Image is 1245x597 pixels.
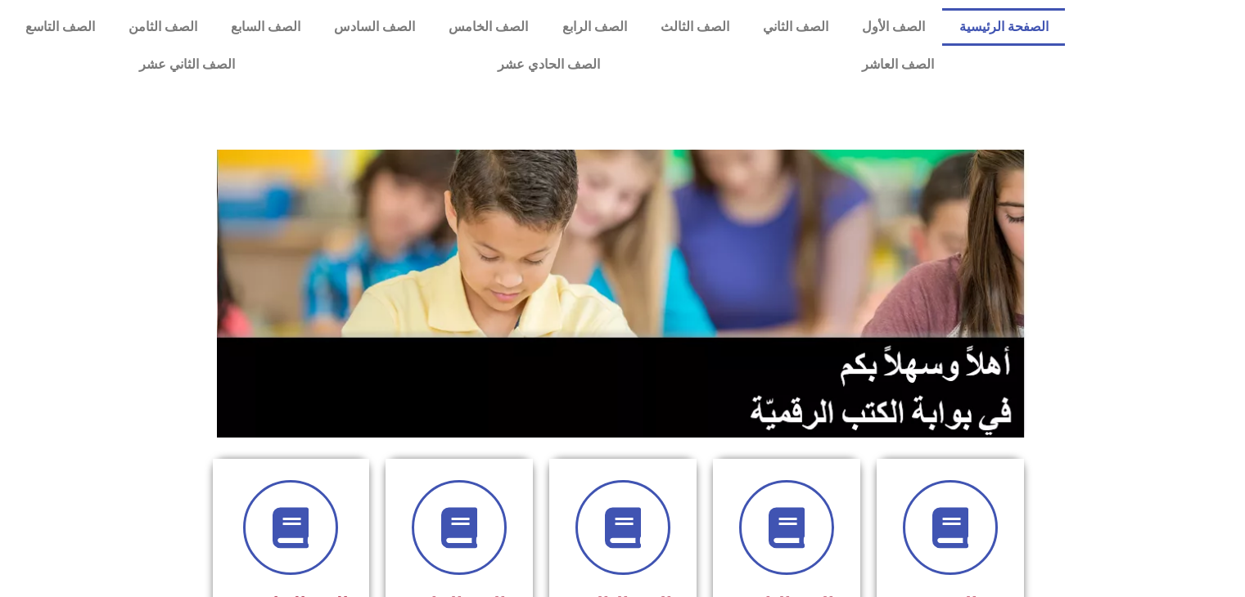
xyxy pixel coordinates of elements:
a: الصف الثاني عشر [8,46,366,83]
a: الصف الثامن [111,8,214,46]
a: الصفحة الرئيسية [942,8,1065,46]
a: الصف الثالث [643,8,746,46]
a: الصف السادس [318,8,432,46]
a: الصف الأول [846,8,942,46]
a: الصف الثاني [746,8,845,46]
a: الصف الحادي عشر [366,46,730,83]
a: الصف الرابع [545,8,643,46]
a: الصف السابع [214,8,317,46]
a: الصف الخامس [432,8,545,46]
a: الصف التاسع [8,8,111,46]
a: الصف العاشر [731,46,1065,83]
